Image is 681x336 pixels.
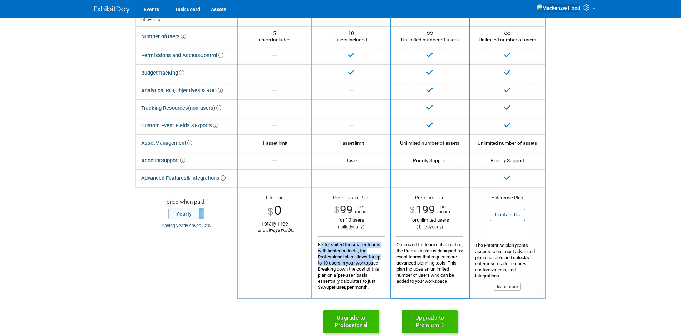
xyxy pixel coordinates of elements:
div: Lite Plan [243,195,306,202]
span: per month [353,204,368,214]
div: Premium Plan [396,195,463,203]
div: Paying yearly saves 33% [141,223,232,229]
span: Exports [194,122,218,129]
img: Mackenzie Hood [536,4,581,12]
span: Management [155,140,192,146]
div: price when paid: [141,198,232,208]
div: Asset [141,138,192,148]
a: Upgrade toPremium [402,310,458,333]
div: Account [141,155,185,166]
div: Objectives & ROO [141,85,223,96]
span: Tracking [158,70,184,76]
span: Control [200,52,223,59]
span: yearly [430,224,441,229]
span: 0 [274,203,281,218]
label: Yearly [169,208,204,219]
div: ( billed ) [396,224,463,230]
div: Better suited for smaller teams with tighter budgets, the Professional plan allows for up to 10 u... [318,236,385,290]
div: ...and always will be. [243,227,306,233]
div: 5 users included [243,30,306,43]
div: Optimized for team collaboration, the Premium plan is designed for event teams that require more ... [396,236,463,284]
div: 1 asset limit [243,140,306,146]
button: Contact Us [490,209,525,221]
span: Unlimited number of users [401,30,459,43]
span: $ [268,207,273,216]
span: 9.90 [320,285,329,290]
div: Custom Event Fields & [141,120,218,131]
div: 10 users included [318,30,385,43]
span: & Integrations [187,175,226,181]
div: Totally Free [243,221,306,233]
span: Users [166,33,186,40]
img: ExhibitDay [94,6,130,13]
div: Professional Plan [318,195,385,203]
span: Unlimited number of users [479,30,536,43]
div: Permissions and Access [141,50,223,61]
div: The Enterprise plan grants access to our most advanced planning tools and unlocks enterprise-grad... [475,237,540,291]
div: Budget [141,68,184,78]
span: Analytics, ROI, [141,87,175,94]
div: ( billed ) [318,224,385,230]
span: per month [435,204,450,214]
span: $ [334,206,339,214]
span: 199 [416,203,435,216]
div: Basic [318,157,385,164]
div: Priority Support [475,157,540,164]
span: for [410,217,417,223]
a: Upgrade toProfessional [323,310,379,333]
div: for 10 users [318,217,385,223]
div: Enterprise Plan [475,195,540,202]
div: Tracking Resources [141,103,221,113]
span: 99 [340,203,353,216]
div: Number of [141,31,186,42]
div: Unlimited number of assets [396,140,463,146]
span: yearly [351,224,363,229]
div: Unlimited number of assets [475,140,540,146]
div: Advanced Features [141,173,226,183]
div: unlimited users [396,217,463,223]
span: $ [410,206,415,214]
span: (non-users) [188,105,221,111]
div: Priority Support [396,157,463,164]
span: Support [161,157,185,164]
button: learn more [494,283,521,291]
div: 1 asset limit [318,140,385,146]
